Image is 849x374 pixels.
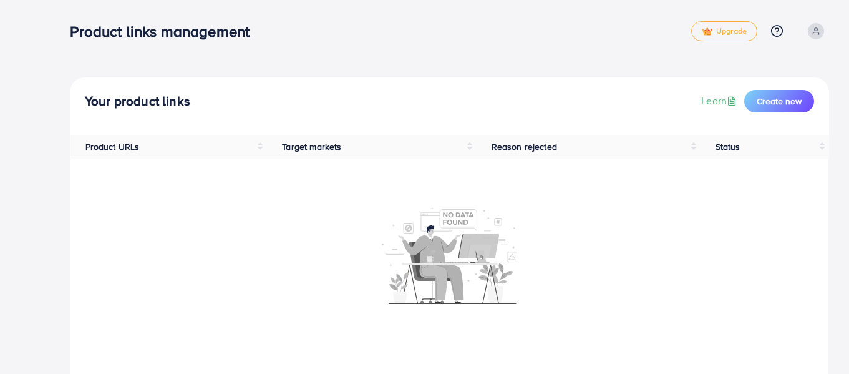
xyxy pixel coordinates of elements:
span: Create new [757,95,802,107]
a: tickUpgrade [691,21,757,41]
h4: Your product links [85,94,190,109]
span: Target markets [282,140,341,153]
span: Upgrade [702,27,747,36]
img: No account [382,206,518,304]
img: tick [702,27,712,36]
button: Create new [744,90,814,112]
a: Learn [701,94,739,108]
span: Product URLs [85,140,140,153]
span: Reason rejected [492,140,557,153]
h3: Product links management [70,22,260,41]
span: Status [716,140,740,153]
